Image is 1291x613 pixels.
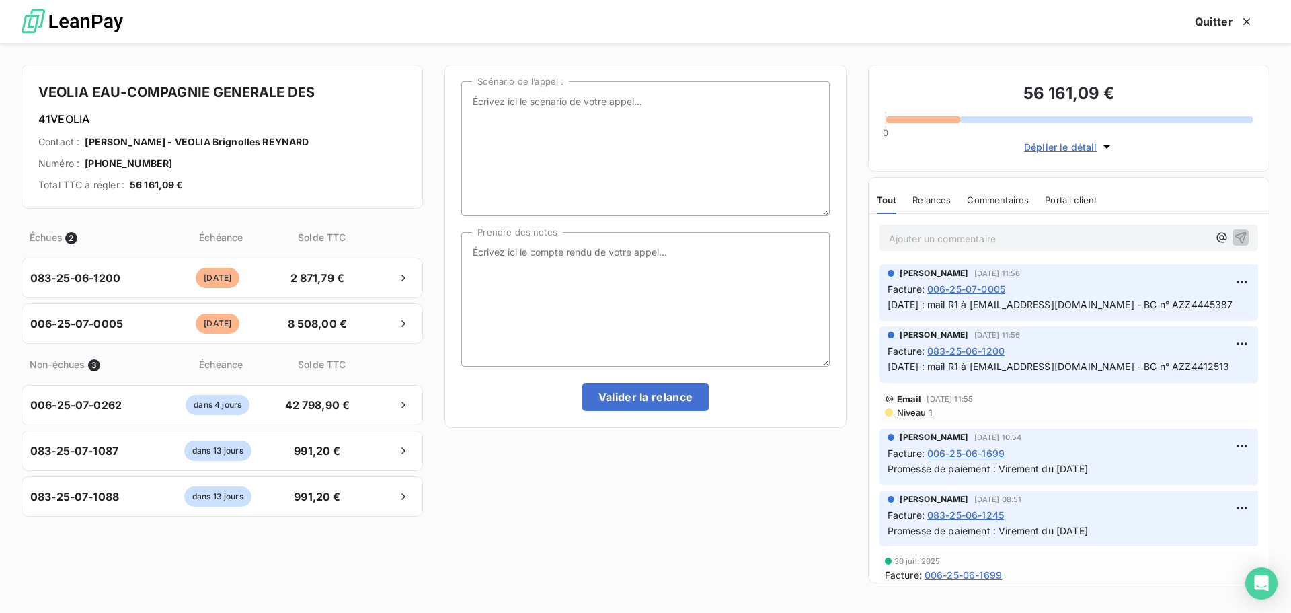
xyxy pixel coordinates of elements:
span: Facture : [888,282,925,296]
span: Niveau 1 [896,407,932,418]
h3: 56 161,09 € [885,81,1253,108]
span: Solde TTC [286,230,357,244]
span: Solde TTC [286,357,357,371]
img: logo LeanPay [22,3,123,40]
span: Total TTC à régler : [38,178,124,192]
button: Valider la relance [582,383,709,411]
span: [DATE] 10:54 [974,433,1022,441]
div: Open Intercom Messenger [1245,567,1278,600]
span: 991,20 € [282,443,352,459]
span: Contact : [38,135,79,149]
span: [PERSON_NAME] - VEOLIA Brignolles REYNARD [85,135,309,149]
span: 56 161,09 € [130,178,184,192]
span: 083-25-06-1200 [30,270,120,286]
span: Promesse de paiement : Virement du [DATE] [888,463,1088,474]
span: 42 798,90 € [282,397,352,413]
button: Quitter [1179,7,1269,36]
span: 083-25-07-1087 [30,443,118,459]
span: [DATE] : mail R1 à [EMAIL_ADDRESS][DOMAIN_NAME] - BC n° AZZ4412513 [888,361,1230,372]
span: [PERSON_NAME] [900,431,969,443]
span: Commentaires [967,194,1029,205]
span: 3 [88,359,100,371]
span: [PERSON_NAME] [900,267,969,279]
span: Échéance [158,357,284,371]
span: [DATE] 11:56 [974,269,1021,277]
span: 991,20 € [282,489,352,505]
span: [DATE] : mail R1 à [EMAIL_ADDRESS][DOMAIN_NAME] - BC n° AZZ4445387 [888,299,1233,310]
span: [DATE] 08:51 [974,495,1022,503]
span: 083-25-06-1200 [927,344,1005,358]
span: Portail client [1045,194,1097,205]
span: Échéance [158,230,284,244]
span: Email [897,394,922,404]
span: 0 [883,127,888,138]
span: Tout [877,194,897,205]
h6: 41VEOLIA [38,111,406,127]
span: dans 13 jours [184,441,251,461]
span: Échues [30,230,63,244]
span: [DATE] [196,314,239,334]
span: Facture : [888,446,925,460]
span: 083-25-06-1245 [927,508,1004,522]
button: Déplier le détail [1020,139,1118,155]
span: 30 juil. 2025 [894,557,941,565]
span: 8 508,00 € [282,316,352,332]
span: Numéro : [38,157,79,170]
span: 2 [65,232,77,244]
span: dans 13 jours [184,486,251,507]
span: [DATE] [196,268,239,288]
span: 2 871,79 € [282,270,352,286]
span: Déplier le détail [1024,140,1097,154]
span: Non-échues [30,357,85,371]
h4: VEOLIA EAU-COMPAGNIE GENERALE DES [38,81,406,103]
span: 006-25-06-1699 [925,568,1002,582]
span: [PERSON_NAME] [900,493,969,505]
span: 006-25-07-0005 [927,282,1005,296]
span: Promesse de paiement : Virement du [DATE] [888,525,1088,536]
span: Facture : [885,568,922,582]
span: 006-25-07-0005 [30,316,123,332]
span: 083-25-07-1088 [30,489,119,505]
span: 006-25-06-1699 [927,446,1005,460]
span: Facture : [888,508,925,522]
span: Facture : [888,344,925,358]
span: 006-25-07-0262 [30,397,122,413]
span: [PERSON_NAME] [900,329,969,341]
span: [DATE] 11:56 [974,331,1021,339]
span: [PHONE_NUMBER] [85,157,172,170]
span: dans 4 jours [186,395,249,415]
span: Relances [912,194,951,205]
span: [DATE] 11:55 [927,395,973,403]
